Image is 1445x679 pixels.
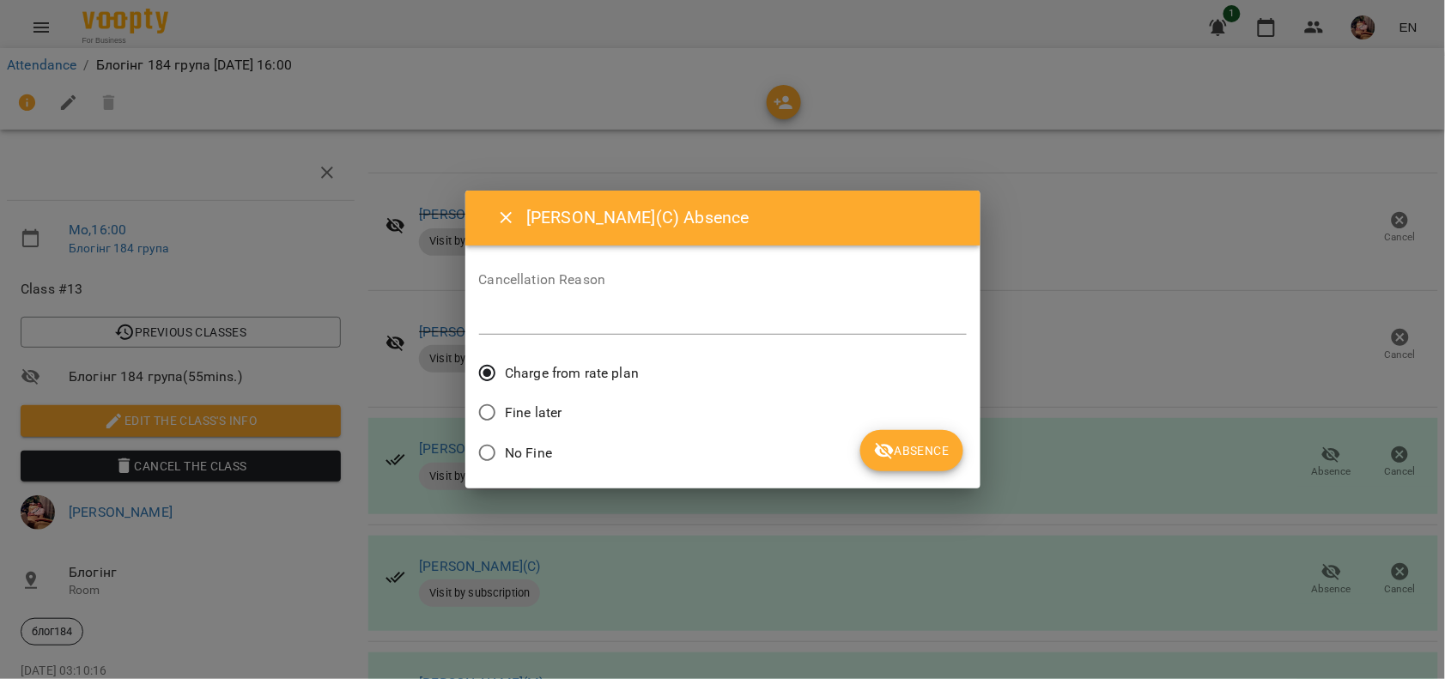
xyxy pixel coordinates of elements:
[526,204,959,231] h6: [PERSON_NAME](С) Absence
[874,440,949,461] span: Absence
[486,197,527,239] button: Close
[860,430,962,471] button: Absence
[505,363,639,384] span: Charge from rate plan
[505,443,552,464] span: No Fine
[505,403,562,423] span: Fine later
[479,273,967,287] label: Cancellation Reason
